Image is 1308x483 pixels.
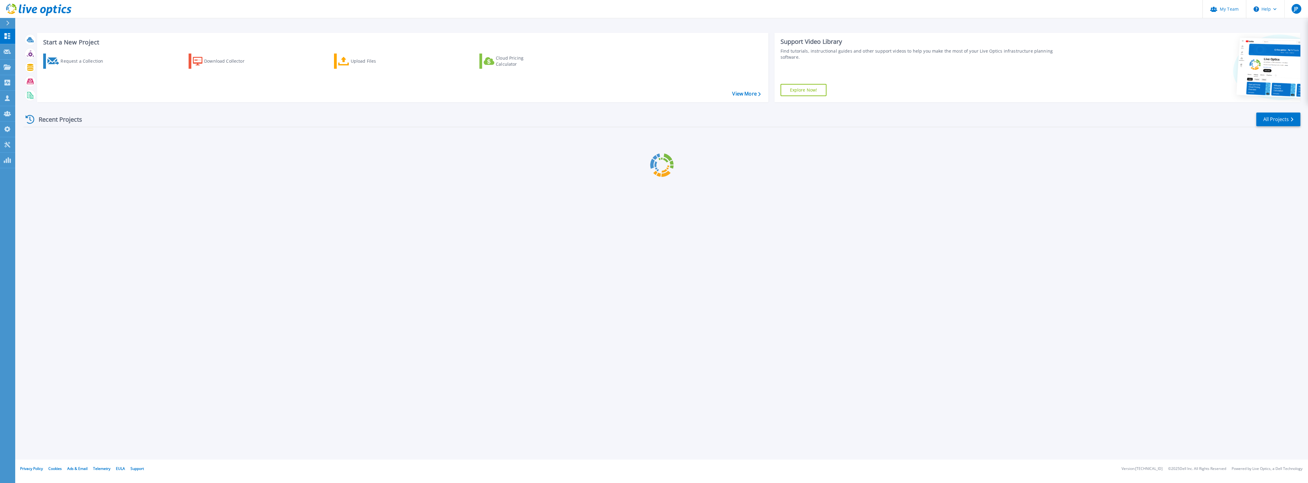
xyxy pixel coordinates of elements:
[93,466,110,471] a: Telemetry
[1232,467,1303,471] li: Powered by Live Optics, a Dell Technology
[732,91,760,97] a: View More
[43,39,760,46] h3: Start a New Project
[48,466,62,471] a: Cookies
[43,54,111,69] a: Request a Collection
[204,55,253,67] div: Download Collector
[189,54,256,69] a: Download Collector
[781,48,1057,60] div: Find tutorials, instructional guides and other support videos to help you make the most of your L...
[781,84,827,96] a: Explore Now!
[1122,467,1163,471] li: Version: [TECHNICAL_ID]
[1294,6,1298,11] span: JP
[1256,113,1300,126] a: All Projects
[479,54,547,69] a: Cloud Pricing Calculator
[130,466,144,471] a: Support
[61,55,109,67] div: Request a Collection
[351,55,399,67] div: Upload Files
[116,466,125,471] a: EULA
[781,38,1057,46] div: Support Video Library
[23,112,90,127] div: Recent Projects
[20,466,43,471] a: Privacy Policy
[496,55,544,67] div: Cloud Pricing Calculator
[67,466,88,471] a: Ads & Email
[334,54,402,69] a: Upload Files
[1168,467,1226,471] li: © 2025 Dell Inc. All Rights Reserved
